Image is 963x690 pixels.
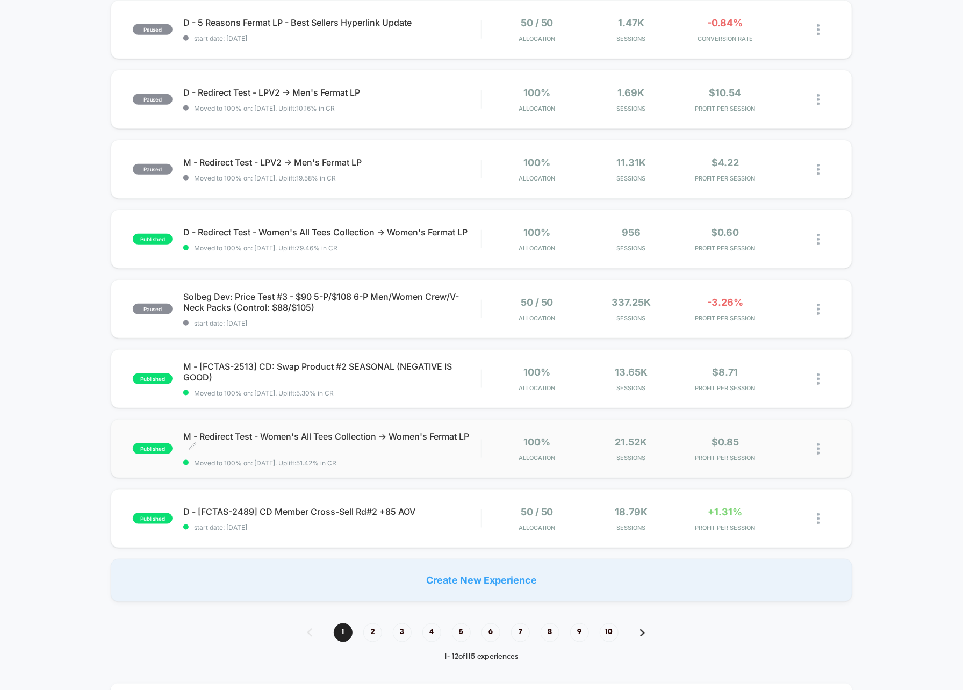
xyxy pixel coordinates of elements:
span: M - Redirect Test - LPV2 -> Men's Fermat LP [183,157,481,168]
span: 11.31k [616,157,646,168]
span: Allocation [519,35,556,42]
span: PROFIT PER SESSION [681,454,770,462]
span: 21.52k [615,436,647,448]
span: 100% [523,227,550,238]
span: CONVERSION RATE [681,35,770,42]
span: Sessions [587,35,675,42]
span: Moved to 100% on: [DATE] . Uplift: 51.42% in CR [194,459,336,467]
img: pagination forward [640,629,645,637]
span: $0.85 [712,436,739,448]
div: 1 - 12 of 115 experiences [297,653,666,662]
span: Sessions [587,105,675,112]
img: close [817,24,820,35]
span: +1.31% [708,506,743,517]
span: start date: [DATE] [183,319,481,327]
span: 13.65k [615,366,648,378]
span: Moved to 100% on: [DATE] . Uplift: 10.16% in CR [194,104,335,112]
span: Sessions [587,454,675,462]
img: close [817,513,820,524]
span: D - Redirect Test - Women's All Tees Collection -> Women's Fermat LP [183,227,481,238]
span: 100% [523,87,550,98]
span: published [133,443,173,454]
span: M - [FCTAS-2513] CD: Swap Product #2 SEASONAL (NEGATIVE IS GOOD) [183,361,481,383]
span: $0.60 [712,227,739,238]
span: -3.26% [707,297,743,308]
span: $10.54 [709,87,742,98]
img: close [817,164,820,175]
span: Allocation [519,105,556,112]
span: paused [133,24,173,35]
span: 100% [523,436,550,448]
span: Solbeg Dev: Price Test #3 - $90 5-P/$108 6-P Men/Women Crew/V-Neck Packs (Control: $88/$105) [183,291,481,313]
img: close [817,94,820,105]
span: Allocation [519,245,556,252]
span: D - [FCTAS-2489] CD Member Cross-Sell Rd#2 +85 AOV [183,506,481,517]
span: published [133,513,173,524]
span: -0.84% [708,17,743,28]
span: paused [133,164,173,175]
span: PROFIT PER SESSION [681,245,770,252]
span: Allocation [519,175,556,182]
span: Sessions [587,175,675,182]
span: start date: [DATE] [183,523,481,531]
span: Sessions [587,384,675,392]
span: 1.69k [617,87,644,98]
span: Sessions [587,314,675,322]
span: 2 [363,623,382,642]
span: 337.25k [612,297,651,308]
span: Sessions [587,524,675,531]
span: PROFIT PER SESSION [681,105,770,112]
span: 7 [511,623,530,642]
span: start date: [DATE] [183,34,481,42]
span: 10 [600,623,619,642]
img: close [817,373,820,385]
span: PROFIT PER SESSION [681,524,770,531]
span: paused [133,304,173,314]
span: 9 [570,623,589,642]
span: Moved to 100% on: [DATE] . Uplift: 19.58% in CR [194,174,336,182]
span: PROFIT PER SESSION [681,175,770,182]
span: paused [133,94,173,105]
span: $8.71 [713,366,738,378]
span: Allocation [519,524,556,531]
span: Moved to 100% on: [DATE] . Uplift: 79.46% in CR [194,244,337,252]
span: D - 5 Reasons Fermat LP - Best Sellers Hyperlink Update [183,17,481,28]
img: close [817,304,820,315]
img: close [817,443,820,455]
span: 4 [422,623,441,642]
span: Allocation [519,384,556,392]
span: 50 / 50 [521,297,554,308]
span: Moved to 100% on: [DATE] . Uplift: 5.30% in CR [194,389,334,397]
span: 1.47k [618,17,644,28]
span: 6 [482,623,500,642]
span: Sessions [587,245,675,252]
span: M - Redirect Test - Women's All Tees Collection -> Women's Fermat LP [183,431,481,452]
span: $4.22 [712,157,739,168]
span: D - Redirect Test - LPV2 -> Men's Fermat LP [183,87,481,98]
span: Allocation [519,314,556,322]
span: 50 / 50 [521,17,554,28]
span: PROFIT PER SESSION [681,384,770,392]
span: 18.79k [615,506,648,517]
span: 1 [334,623,353,642]
span: 100% [523,157,550,168]
div: Create New Experience [111,559,852,602]
span: 100% [523,366,550,378]
span: 956 [622,227,641,238]
span: Allocation [519,454,556,462]
span: 8 [541,623,559,642]
span: 50 / 50 [521,506,554,517]
img: close [817,234,820,245]
span: 5 [452,623,471,642]
span: PROFIT PER SESSION [681,314,770,322]
span: published [133,373,173,384]
span: 3 [393,623,412,642]
span: published [133,234,173,245]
